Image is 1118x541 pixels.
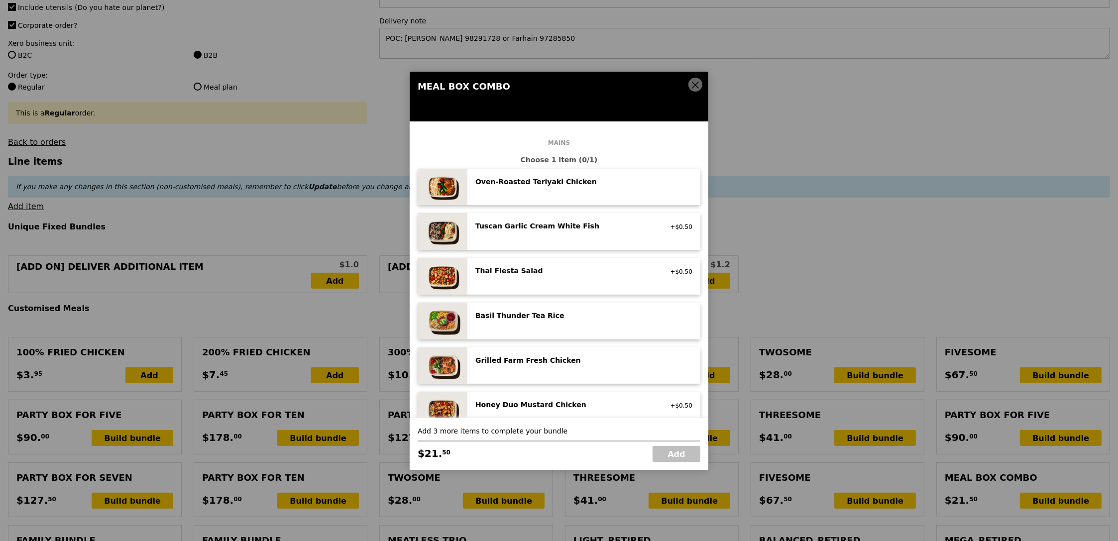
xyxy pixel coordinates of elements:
div: Grilled Farm Fresh Chicken [475,355,654,365]
div: Honey Duo Mustard Chicken [475,400,654,410]
img: daily_normal_HORZ-Grilled-Farm-Fresh-Chicken.jpg [418,347,467,384]
div: +$0.50 [666,223,692,231]
div: Basil Thunder Tea Rice [475,311,654,321]
img: daily_normal_Tuscan_Garlic_Cream_White_Fish__Horizontal_.jpg [418,213,467,250]
img: daily_normal_Oven-Roasted_Teriyaki_Chicken__Horizontal_.jpg [418,169,467,206]
span: $21. [418,446,442,461]
div: Add 3 more items to complete your bundle [418,426,700,436]
a: Add [653,446,700,462]
span: Mains [544,139,574,147]
div: +$0.50 [666,268,692,276]
div: Tuscan Garlic Cream White Fish [475,221,654,231]
img: daily_normal_HORZ-Basil-Thunder-Tea-Rice.jpg [418,303,467,339]
div: Oven‑Roasted Teriyaki Chicken [475,177,654,187]
div: Thai Fiesta Salad [475,266,654,276]
img: daily_normal_Thai_Fiesta_Salad__Horizontal_.jpg [418,258,467,295]
div: Meal Box Combo [418,80,700,94]
img: daily_normal_Honey_Duo_Mustard_Chicken__Horizontal_.jpg [418,392,467,429]
div: +$0.50 [666,402,692,410]
div: Choose 1 item (0/1) [418,155,700,165]
span: 50 [442,448,450,456]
